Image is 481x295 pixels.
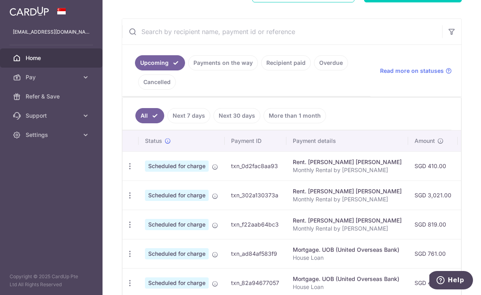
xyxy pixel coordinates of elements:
[415,137,435,145] span: Amount
[380,67,452,75] a: Read more on statuses
[408,210,458,239] td: SGD 819.00
[213,108,260,123] a: Next 30 days
[122,19,442,44] input: Search by recipient name, payment id or reference
[26,131,78,139] span: Settings
[225,239,286,268] td: txn_ad84af583f9
[135,55,185,70] a: Upcoming
[225,151,286,181] td: txn_0d2fac8aa93
[293,187,402,195] div: Rent. [PERSON_NAME] [PERSON_NAME]
[293,158,402,166] div: Rent. [PERSON_NAME] [PERSON_NAME]
[225,130,286,151] th: Payment ID
[10,6,49,16] img: CardUp
[293,217,402,225] div: Rent. [PERSON_NAME] [PERSON_NAME]
[286,130,408,151] th: Payment details
[145,190,209,201] span: Scheduled for charge
[261,55,311,70] a: Recipient paid
[138,74,176,90] a: Cancelled
[293,275,402,283] div: Mortgage. UOB (United Overseas Bank)
[225,210,286,239] td: txn_f22aab64bc3
[135,108,164,123] a: All
[145,219,209,230] span: Scheduled for charge
[380,67,444,75] span: Read more on statuses
[145,161,209,172] span: Scheduled for charge
[293,225,402,233] p: Monthly Rental by [PERSON_NAME]
[145,277,209,289] span: Scheduled for charge
[408,181,458,210] td: SGD 3,021.00
[145,248,209,259] span: Scheduled for charge
[26,73,78,81] span: Pay
[145,137,162,145] span: Status
[167,108,210,123] a: Next 7 days
[188,55,258,70] a: Payments on the way
[293,283,402,291] p: House Loan
[293,246,402,254] div: Mortgage. UOB (United Overseas Bank)
[314,55,348,70] a: Overdue
[408,239,458,268] td: SGD 761.00
[408,151,458,181] td: SGD 410.00
[26,92,78,100] span: Refer & Save
[293,195,402,203] p: Monthly Rental by [PERSON_NAME]
[293,166,402,174] p: Monthly Rental by [PERSON_NAME]
[429,271,473,291] iframe: Opens a widget where you can find more information
[225,181,286,210] td: txn_302a130373a
[13,28,90,36] p: [EMAIL_ADDRESS][DOMAIN_NAME]
[264,108,326,123] a: More than 1 month
[26,54,78,62] span: Home
[26,112,78,120] span: Support
[293,254,402,262] p: House Loan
